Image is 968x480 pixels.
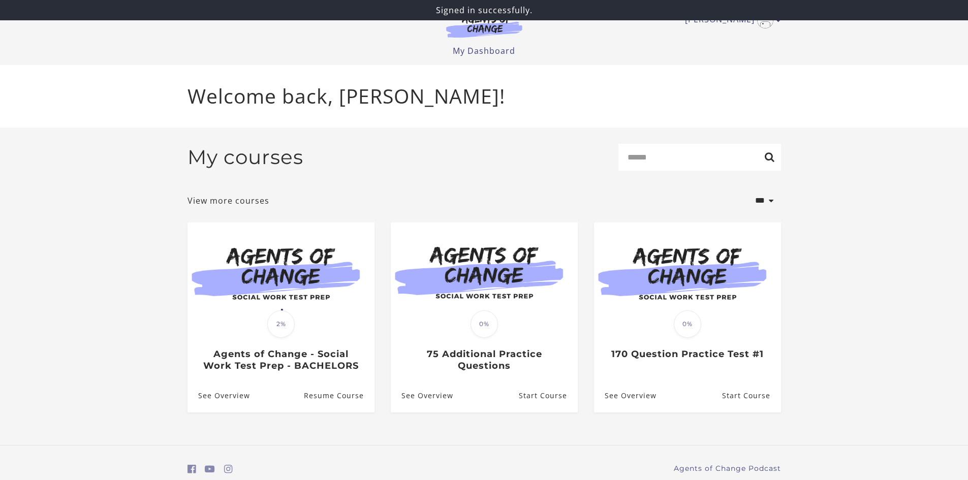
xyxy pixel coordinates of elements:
[188,464,196,474] i: https://www.facebook.com/groups/aswbtestprep (Open in a new window)
[674,463,781,474] a: Agents of Change Podcast
[205,464,215,474] i: https://www.youtube.com/c/AgentsofChangeTestPrepbyMeaganMitchell (Open in a new window)
[224,462,233,476] a: https://www.instagram.com/agentsofchangeprep/ (Open in a new window)
[605,348,770,360] h3: 170 Question Practice Test #1
[594,379,657,412] a: 170 Question Practice Test #1: See Overview
[722,379,780,412] a: 170 Question Practice Test #1: Resume Course
[685,12,776,28] a: Toggle menu
[303,379,374,412] a: Agents of Change - Social Work Test Prep - BACHELORS: Resume Course
[188,145,303,169] h2: My courses
[267,310,295,338] span: 2%
[205,462,215,476] a: https://www.youtube.com/c/AgentsofChangeTestPrepbyMeaganMitchell (Open in a new window)
[453,45,515,56] a: My Dashboard
[198,348,363,371] h3: Agents of Change - Social Work Test Prep - BACHELORS
[188,379,250,412] a: Agents of Change - Social Work Test Prep - BACHELORS: See Overview
[471,310,498,338] span: 0%
[188,462,196,476] a: https://www.facebook.com/groups/aswbtestprep (Open in a new window)
[518,379,577,412] a: 75 Additional Practice Questions: Resume Course
[674,310,701,338] span: 0%
[391,379,453,412] a: 75 Additional Practice Questions: See Overview
[188,81,781,111] p: Welcome back, [PERSON_NAME]!
[188,195,269,207] a: View more courses
[4,4,964,16] p: Signed in successfully.
[435,14,533,38] img: Agents of Change Logo
[224,464,233,474] i: https://www.instagram.com/agentsofchangeprep/ (Open in a new window)
[401,348,567,371] h3: 75 Additional Practice Questions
